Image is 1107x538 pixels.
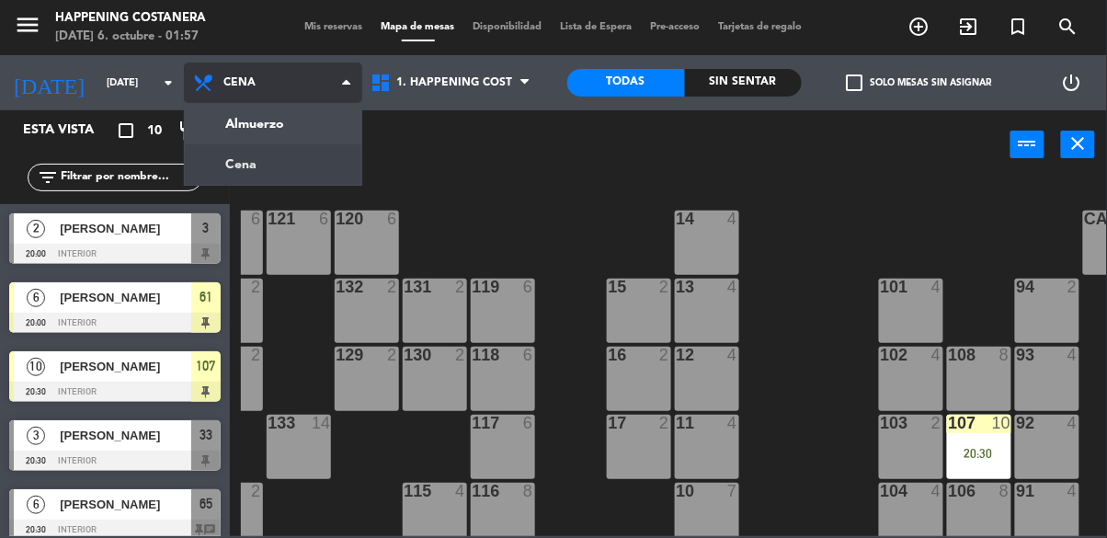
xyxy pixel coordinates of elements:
[337,347,337,363] div: 129
[710,22,812,32] span: Tarjetas de regalo
[319,211,330,227] div: 6
[200,286,212,308] span: 61
[203,217,210,239] span: 3
[27,427,45,445] span: 3
[251,211,262,227] div: 6
[60,357,191,376] span: [PERSON_NAME]
[27,358,45,376] span: 10
[677,211,678,227] div: 14
[609,347,610,363] div: 16
[1017,415,1018,431] div: 92
[455,483,466,499] div: 4
[677,279,678,295] div: 13
[473,347,474,363] div: 118
[60,426,191,445] span: [PERSON_NAME]
[1017,132,1039,155] i: power_input
[677,347,678,363] div: 12
[847,74,863,91] span: check_box_outline_blank
[677,483,678,499] div: 10
[659,279,670,295] div: 2
[223,76,256,89] span: Cena
[999,483,1010,499] div: 8
[312,415,330,431] div: 14
[1017,347,1018,363] div: 93
[185,104,361,144] a: Almuerzo
[177,120,200,142] i: restaurant
[659,415,670,431] div: 2
[727,347,738,363] div: 4
[455,347,466,363] div: 2
[727,279,738,295] div: 4
[387,279,398,295] div: 2
[1017,279,1018,295] div: 94
[405,279,405,295] div: 131
[727,211,738,227] div: 4
[1067,132,1090,155] i: close
[847,74,992,91] label: Solo mesas sin asignar
[55,28,206,46] div: [DATE] 6. octubre - 01:57
[642,22,710,32] span: Pre-acceso
[949,415,950,431] div: 107
[60,288,191,307] span: [PERSON_NAME]
[949,347,950,363] div: 108
[1085,211,1086,227] div: CAVA
[251,347,262,363] div: 2
[27,289,45,307] span: 6
[685,69,803,97] div: Sin sentar
[677,415,678,431] div: 11
[567,69,685,97] div: Todas
[268,415,269,431] div: 133
[251,279,262,295] div: 2
[947,447,1011,460] div: 20:30
[197,355,216,377] span: 107
[523,483,534,499] div: 8
[1067,347,1078,363] div: 4
[337,211,337,227] div: 120
[473,483,474,499] div: 116
[552,22,642,32] span: Lista de Espera
[405,483,405,499] div: 115
[958,16,980,38] i: exit_to_app
[609,279,610,295] div: 15
[147,120,162,142] span: 10
[992,415,1010,431] div: 10
[60,219,191,238] span: [PERSON_NAME]
[523,415,534,431] div: 6
[1067,415,1078,431] div: 4
[881,483,882,499] div: 104
[337,279,337,295] div: 132
[659,347,670,363] div: 2
[37,166,59,189] i: filter_list
[881,279,882,295] div: 101
[1008,16,1030,38] i: turned_in_not
[387,347,398,363] div: 2
[727,483,738,499] div: 7
[1067,279,1078,295] div: 2
[27,496,45,514] span: 6
[9,120,132,142] div: Esta vista
[931,279,942,295] div: 4
[387,211,398,227] div: 6
[251,483,262,499] div: 2
[931,347,942,363] div: 4
[296,22,372,32] span: Mis reservas
[473,279,474,295] div: 119
[523,347,534,363] div: 6
[27,220,45,238] span: 2
[157,72,179,94] i: arrow_drop_down
[908,16,930,38] i: add_circle_outline
[455,279,466,295] div: 2
[60,495,191,514] span: [PERSON_NAME]
[1067,483,1078,499] div: 4
[949,483,950,499] div: 106
[268,211,269,227] div: 121
[609,415,610,431] div: 17
[881,347,882,363] div: 102
[372,22,464,32] span: Mapa de mesas
[405,347,405,363] div: 130
[999,347,1010,363] div: 8
[881,415,882,431] div: 103
[931,483,942,499] div: 4
[185,144,361,185] a: Cena
[1017,483,1018,499] div: 91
